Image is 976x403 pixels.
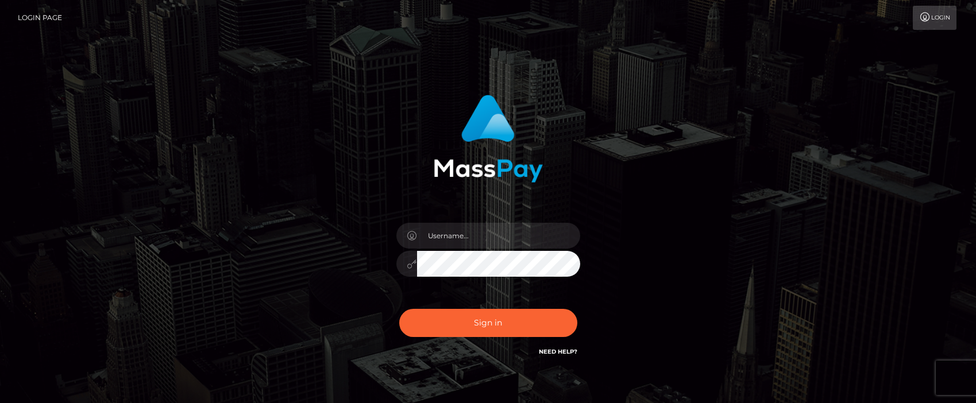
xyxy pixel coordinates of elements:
img: MassPay Login [434,95,543,183]
a: Login Page [18,6,62,30]
a: Login [913,6,956,30]
button: Sign in [399,309,577,337]
a: Need Help? [539,348,577,355]
input: Username... [417,223,580,249]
